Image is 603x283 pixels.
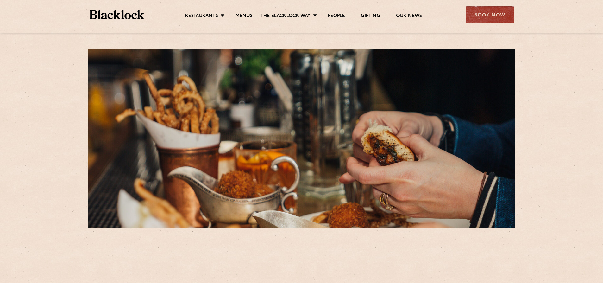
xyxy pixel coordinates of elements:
[361,13,380,20] a: Gifting
[466,6,514,23] div: Book Now
[236,13,253,20] a: Menus
[261,13,311,20] a: The Blacklock Way
[185,13,218,20] a: Restaurants
[328,13,345,20] a: People
[90,10,144,19] img: BL_Textured_Logo-footer-cropped.svg
[396,13,422,20] a: Our News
